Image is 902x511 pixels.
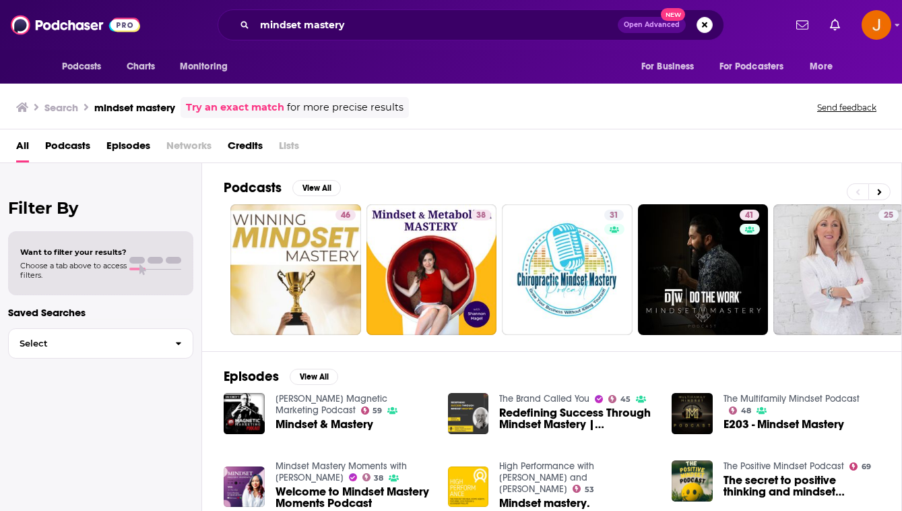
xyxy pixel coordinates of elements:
[502,204,633,335] a: 31
[373,408,382,414] span: 59
[448,467,489,508] img: Mindset mastery.
[604,210,624,220] a: 31
[341,209,350,222] span: 46
[618,17,686,33] button: Open AdvancedNew
[224,368,338,385] a: EpisodesView All
[499,460,594,495] a: High Performance with Josh Phegan and Alexander Phillips
[672,393,713,434] img: E203 - Mindset Mastery
[862,10,891,40] img: User Profile
[723,460,844,472] a: The Positive Mindset Podcast
[276,393,387,416] a: Dan Kennedy's Magnetic Marketing Podcast
[224,179,282,196] h2: Podcasts
[255,14,618,36] input: Search podcasts, credits, & more...
[624,22,680,28] span: Open Advanced
[471,210,491,220] a: 38
[723,393,860,404] a: The Multifamily Mindset Podcast
[170,54,245,80] button: open menu
[224,179,341,196] a: PodcastsView All
[218,9,724,40] div: Search podcasts, credits, & more...
[476,209,486,222] span: 38
[362,473,384,481] a: 38
[118,54,164,80] a: Charts
[20,261,127,280] span: Choose a tab above to access filters.
[813,102,880,113] button: Send feedback
[791,13,814,36] a: Show notifications dropdown
[287,100,404,115] span: for more precise results
[573,485,594,493] a: 53
[638,204,769,335] a: 41
[878,210,899,220] a: 25
[374,475,383,481] span: 38
[276,460,407,483] a: Mindset Mastery Moments with Dr. Alisa Whyte
[632,54,711,80] button: open menu
[11,12,140,38] img: Podchaser - Follow, Share and Rate Podcasts
[719,57,784,76] span: For Podcasters
[8,306,193,319] p: Saved Searches
[361,407,383,415] a: 59
[224,393,265,434] img: Mindset & Mastery
[620,396,631,402] span: 45
[8,328,193,359] button: Select
[94,101,175,114] h3: mindset mastery
[62,57,102,76] span: Podcasts
[499,498,590,509] a: Mindset mastery.
[641,57,695,76] span: For Business
[585,487,594,493] span: 53
[740,210,759,220] a: 41
[106,135,150,162] a: Episodes
[20,247,127,257] span: Want to filter your results?
[448,393,489,434] img: Redefining Success Through Mindset Mastery | Darren Fleming | Speaker, Trainer and Author of ‘Min...
[723,419,844,430] a: E203 - Mindset Mastery
[825,13,845,36] a: Show notifications dropdown
[741,408,751,414] span: 48
[186,100,284,115] a: Try an exact match
[672,460,713,502] img: The secret to positive thinking and mindset mastery.
[276,486,432,509] span: Welcome to Mindset Mastery Moments Podcast
[224,467,265,508] img: Welcome to Mindset Mastery Moments Podcast
[884,209,893,222] span: 25
[366,204,497,335] a: 38
[230,204,361,335] a: 46
[608,395,631,403] a: 45
[290,369,338,385] button: View All
[279,135,299,162] span: Lists
[499,407,655,430] a: Redefining Success Through Mindset Mastery | Darren Fleming | Speaker, Trainer and Author of ‘Min...
[16,135,29,162] a: All
[9,339,164,348] span: Select
[723,475,880,498] a: The secret to positive thinking and mindset mastery.
[661,8,685,21] span: New
[499,393,589,404] a: The Brand Called You
[292,180,341,196] button: View All
[862,464,871,470] span: 69
[45,135,90,162] a: Podcasts
[276,419,373,430] span: Mindset & Mastery
[800,54,849,80] button: open menu
[610,209,618,222] span: 31
[862,10,891,40] button: Show profile menu
[810,57,833,76] span: More
[862,10,891,40] span: Logged in as justine87181
[729,407,751,415] a: 48
[224,368,279,385] h2: Episodes
[180,57,228,76] span: Monitoring
[849,462,871,471] a: 69
[335,210,356,220] a: 46
[8,198,193,218] h2: Filter By
[499,407,655,430] span: Redefining Success Through Mindset Mastery | [PERSON_NAME] | Speaker, Trainer and Author of ‘Mind...
[745,209,754,222] span: 41
[711,54,804,80] button: open menu
[166,135,212,162] span: Networks
[228,135,263,162] a: Credits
